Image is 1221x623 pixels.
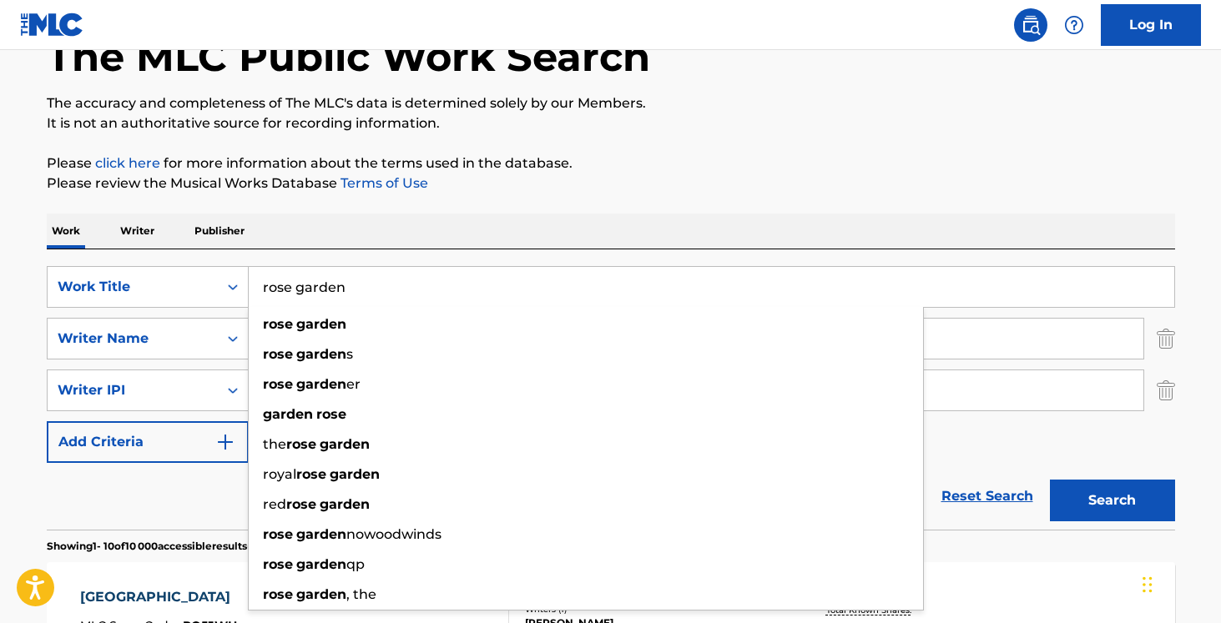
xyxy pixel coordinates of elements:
[296,376,346,392] strong: garden
[58,329,208,349] div: Writer Name
[263,526,293,542] strong: rose
[296,526,346,542] strong: garden
[47,93,1175,113] p: The accuracy and completeness of The MLC's data is determined solely by our Members.
[47,153,1175,173] p: Please for more information about the terms used in the database.
[286,436,316,452] strong: rose
[1014,8,1047,42] a: Public Search
[296,556,346,572] strong: garden
[320,436,370,452] strong: garden
[1101,4,1201,46] a: Log In
[933,478,1042,515] a: Reset Search
[263,496,286,512] span: red
[1143,560,1153,610] div: Glisser
[1138,543,1221,623] iframe: Chat Widget
[115,214,159,249] p: Writer
[346,526,441,542] span: nowoodwinds
[330,466,380,482] strong: garden
[296,316,346,332] strong: garden
[80,587,239,607] div: [GEOGRAPHIC_DATA]
[47,173,1175,193] p: Please review the Musical Works Database
[1050,480,1175,521] button: Search
[346,376,361,392] span: er
[1064,15,1084,35] img: help
[263,376,293,392] strong: rose
[47,113,1175,133] p: It is not an authoritative source for recording information.
[47,539,314,554] p: Showing 1 - 10 of 10 000 accessible results (Total 54 592 )
[296,586,346,602] strong: garden
[189,214,250,249] p: Publisher
[47,266,1175,530] form: Search Form
[286,496,316,512] strong: rose
[263,316,293,332] strong: rose
[58,277,208,297] div: Work Title
[47,421,249,463] button: Add Criteria
[1157,318,1175,359] img: Delete Criterion
[263,466,296,482] span: royal
[316,406,346,422] strong: rose
[58,380,208,400] div: Writer IPI
[263,406,313,422] strong: garden
[346,586,376,602] span: , the
[296,466,326,482] strong: rose
[263,346,293,362] strong: rose
[320,496,370,512] strong: garden
[95,155,160,171] a: click here
[20,13,84,37] img: MLC Logo
[346,556,365,572] span: qp
[263,556,293,572] strong: rose
[1057,8,1091,42] div: Help
[263,586,293,602] strong: rose
[1157,369,1175,411] img: Delete Criterion
[337,175,428,191] a: Terms of Use
[47,214,85,249] p: Work
[215,432,235,452] img: 9d2ae6d4665cec9f34b9.svg
[1021,15,1041,35] img: search
[346,346,353,362] span: s
[1138,543,1221,623] div: Widget de chat
[47,32,650,82] h1: The MLC Public Work Search
[263,436,286,452] span: the
[296,346,346,362] strong: garden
